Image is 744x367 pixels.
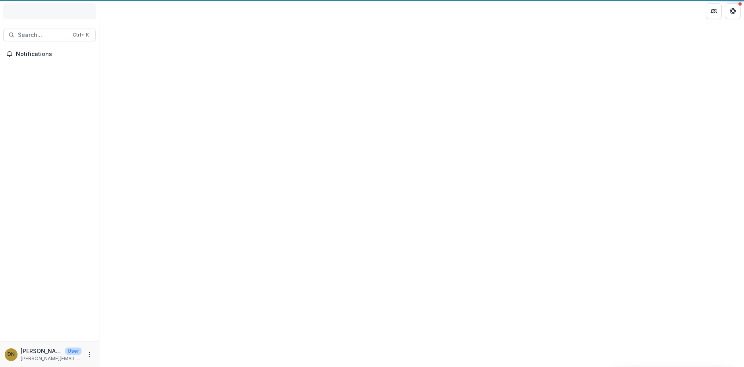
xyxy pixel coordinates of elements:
[21,355,81,362] p: [PERSON_NAME][EMAIL_ADDRESS][PERSON_NAME][DOMAIN_NAME]
[65,348,81,355] p: User
[85,350,94,359] button: More
[16,51,93,58] span: Notifications
[71,31,91,39] div: Ctrl + K
[3,48,96,60] button: Notifications
[8,352,15,357] div: David Nash
[18,32,68,39] span: Search...
[706,3,722,19] button: Partners
[725,3,741,19] button: Get Help
[3,29,96,41] button: Search...
[103,5,136,17] nav: breadcrumb
[21,347,62,355] p: [PERSON_NAME]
